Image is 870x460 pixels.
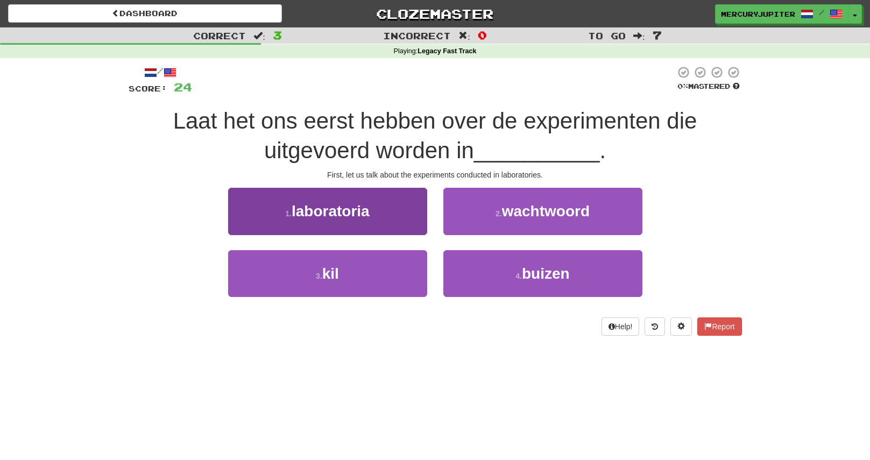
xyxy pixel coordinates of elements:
button: 2.wachtwoord [443,188,642,235]
span: : [633,31,645,40]
a: Mercuryjupiter / [715,4,848,24]
div: / [129,66,192,79]
span: / [819,9,824,16]
button: 4.buizen [443,250,642,297]
span: 0 [478,29,487,41]
span: To go [588,30,626,41]
small: 4 . [515,272,522,280]
span: Score: [129,84,167,93]
strong: Legacy Fast Track [418,47,476,55]
span: : [253,31,265,40]
button: Report [697,317,741,336]
button: Help! [602,317,640,336]
button: 3.kil [228,250,427,297]
small: 3 . [316,272,322,280]
a: Dashboard [8,4,282,23]
button: 1.laboratoria [228,188,427,235]
span: 0 % [677,82,688,90]
span: kil [322,265,339,282]
div: First, let us talk about the experiments conducted in laboratories. [129,169,742,180]
span: Mercuryjupiter [721,9,795,19]
a: Clozemaster [298,4,572,23]
button: Round history (alt+y) [645,317,665,336]
small: 1 . [285,209,292,218]
div: Mastered [675,82,742,91]
span: laboratoria [292,203,370,220]
small: 2 . [496,209,502,218]
span: Laat het ons eerst hebben over de experimenten die uitgevoerd worden in [173,108,697,163]
span: 24 [174,80,192,94]
span: . [599,138,606,163]
span: 3 [273,29,282,41]
span: Incorrect [383,30,451,41]
span: Correct [193,30,246,41]
span: __________ [474,138,600,163]
span: 7 [653,29,662,41]
span: wachtwoord [502,203,590,220]
span: buizen [522,265,570,282]
span: : [458,31,470,40]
